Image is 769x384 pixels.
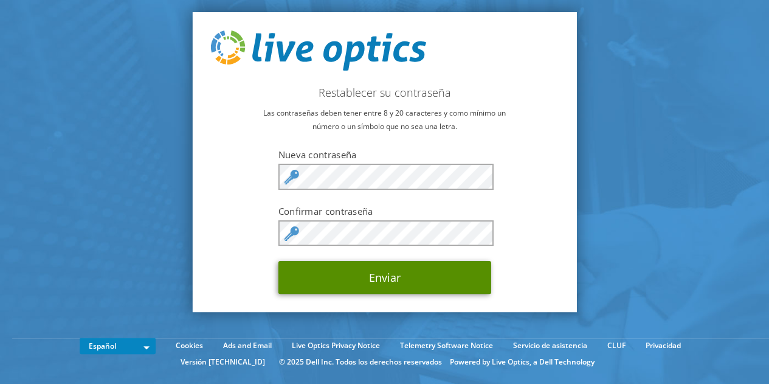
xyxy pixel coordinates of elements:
[391,339,502,352] a: Telemetry Software Notice
[636,339,690,352] a: Privacidad
[598,339,635,352] a: CLUF
[278,148,491,161] label: Nueva contraseña
[174,355,271,369] li: Versión [TECHNICAL_ID]
[210,106,559,133] p: Las contraseñas deben tener entre 8 y 20 caracteres y como mínimo un número o un símbolo que no s...
[283,339,389,352] a: Live Optics Privacy Notice
[450,355,595,369] li: Powered by Live Optics, a Dell Technology
[273,355,448,369] li: © 2025 Dell Inc. Todos los derechos reservados
[278,261,491,294] button: Enviar
[210,86,559,99] h2: Restablecer su contraseña
[504,339,596,352] a: Servicio de asistencia
[167,339,212,352] a: Cookies
[278,205,491,217] label: Confirmar contraseña
[210,30,426,71] img: live_optics_svg.svg
[214,339,281,352] a: Ads and Email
